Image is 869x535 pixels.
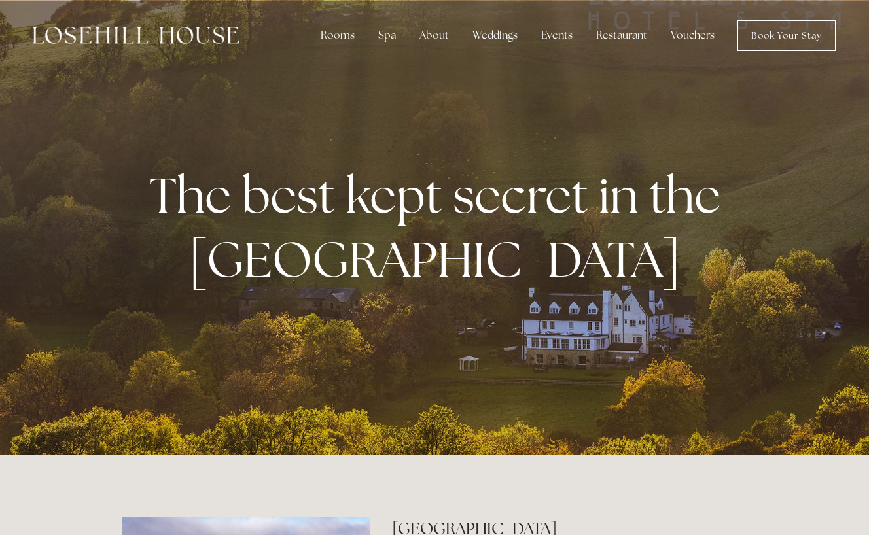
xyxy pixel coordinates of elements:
[531,22,583,48] div: Events
[660,22,725,48] a: Vouchers
[368,22,406,48] div: Spa
[310,22,365,48] div: Rooms
[737,20,836,51] a: Book Your Stay
[462,22,528,48] div: Weddings
[409,22,459,48] div: About
[33,27,239,44] img: Losehill House
[149,163,731,291] strong: The best kept secret in the [GEOGRAPHIC_DATA]
[586,22,658,48] div: Restaurant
